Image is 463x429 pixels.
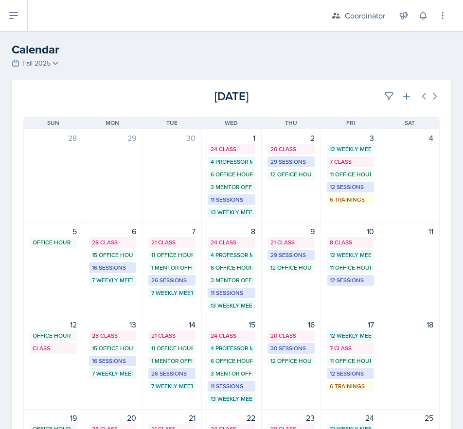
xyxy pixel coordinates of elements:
[270,238,312,247] div: 21 Class
[211,276,252,285] div: 3 Mentor Office Hours
[33,238,74,247] div: Office Hour
[208,412,255,424] div: 22
[166,119,178,127] span: Tue
[211,145,252,154] div: 24 Class
[92,344,133,353] div: 15 Office Hours
[92,357,133,365] div: 16 Sessions
[327,412,374,424] div: 24
[89,412,136,424] div: 20
[148,412,196,424] div: 21
[33,331,74,340] div: Office Hour
[211,344,252,353] div: 4 Professor Meetings
[151,344,193,353] div: 11 Office Hours
[270,331,312,340] div: 20 Class
[151,369,193,378] div: 26 Sessions
[330,145,371,154] div: 12 Weekly Meetings
[211,208,252,217] div: 13 Weekly Meetings
[92,238,133,247] div: 28 Class
[386,412,433,424] div: 25
[89,132,136,144] div: 29
[47,119,59,127] span: Sun
[330,170,371,179] div: 11 Office Hours
[89,225,136,237] div: 6
[270,344,312,353] div: 30 Sessions
[211,382,252,391] div: 11 Sessions
[30,319,77,330] div: 12
[211,251,252,259] div: 4 Professor Meetings
[330,276,371,285] div: 12 Sessions
[151,331,193,340] div: 21 Class
[148,225,196,237] div: 7
[345,10,385,21] div: Coordinator
[270,263,312,272] div: 12 Office Hours
[267,412,315,424] div: 23
[211,195,252,204] div: 11 Sessions
[92,251,133,259] div: 15 Office Hours
[330,357,371,365] div: 11 Office Hours
[33,344,74,353] div: Class
[211,183,252,191] div: 3 Mentor Office Hours
[148,132,196,144] div: 30
[151,263,193,272] div: 1 Mentor Office Hour
[330,263,371,272] div: 11 Office Hours
[151,382,193,391] div: 7 Weekly Meetings
[22,58,51,69] span: Fall 2025
[327,225,374,237] div: 10
[386,132,433,144] div: 4
[327,319,374,330] div: 17
[151,357,193,365] div: 1 Mentor Office Hour
[211,263,252,272] div: 6 Office Hours
[330,157,371,166] div: 7 Class
[386,319,433,330] div: 18
[151,251,193,259] div: 11 Office Hours
[267,132,315,144] div: 2
[330,369,371,378] div: 12 Sessions
[211,157,252,166] div: 4 Professor Meetings
[225,119,238,127] span: Wed
[270,157,312,166] div: 29 Sessions
[285,119,297,127] span: Thu
[211,170,252,179] div: 6 Office Hours
[12,41,451,58] h2: Calendar
[92,263,133,272] div: 16 Sessions
[330,195,371,204] div: 6 Trainings
[330,251,371,259] div: 12 Weekly Meetings
[211,289,252,297] div: 11 Sessions
[330,331,371,340] div: 12 Weekly Meetings
[208,132,255,144] div: 1
[267,225,315,237] div: 9
[330,238,371,247] div: 8 Class
[211,238,252,247] div: 24 Class
[148,319,196,330] div: 14
[92,369,133,378] div: 7 Weekly Meetings
[30,132,77,144] div: 28
[208,319,255,330] div: 15
[30,412,77,424] div: 19
[211,301,252,310] div: 13 Weekly Meetings
[270,170,312,179] div: 12 Office Hours
[267,319,315,330] div: 16
[162,87,301,105] div: [DATE]
[92,331,133,340] div: 28 Class
[330,382,371,391] div: 6 Trainings
[151,289,193,297] div: 7 Weekly Meetings
[270,251,312,259] div: 29 Sessions
[92,276,133,285] div: 7 Weekly Meetings
[330,344,371,353] div: 7 Class
[211,369,252,378] div: 3 Mentor Office Hours
[270,357,312,365] div: 12 Office Hours
[211,357,252,365] div: 6 Office Hours
[330,183,371,191] div: 12 Sessions
[405,119,415,127] span: Sat
[30,225,77,237] div: 5
[386,225,433,237] div: 11
[211,395,252,403] div: 13 Weekly Meetings
[327,132,374,144] div: 3
[346,119,355,127] span: Fri
[151,238,193,247] div: 21 Class
[106,119,119,127] span: Mon
[151,276,193,285] div: 26 Sessions
[208,225,255,237] div: 8
[89,319,136,330] div: 13
[211,331,252,340] div: 24 Class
